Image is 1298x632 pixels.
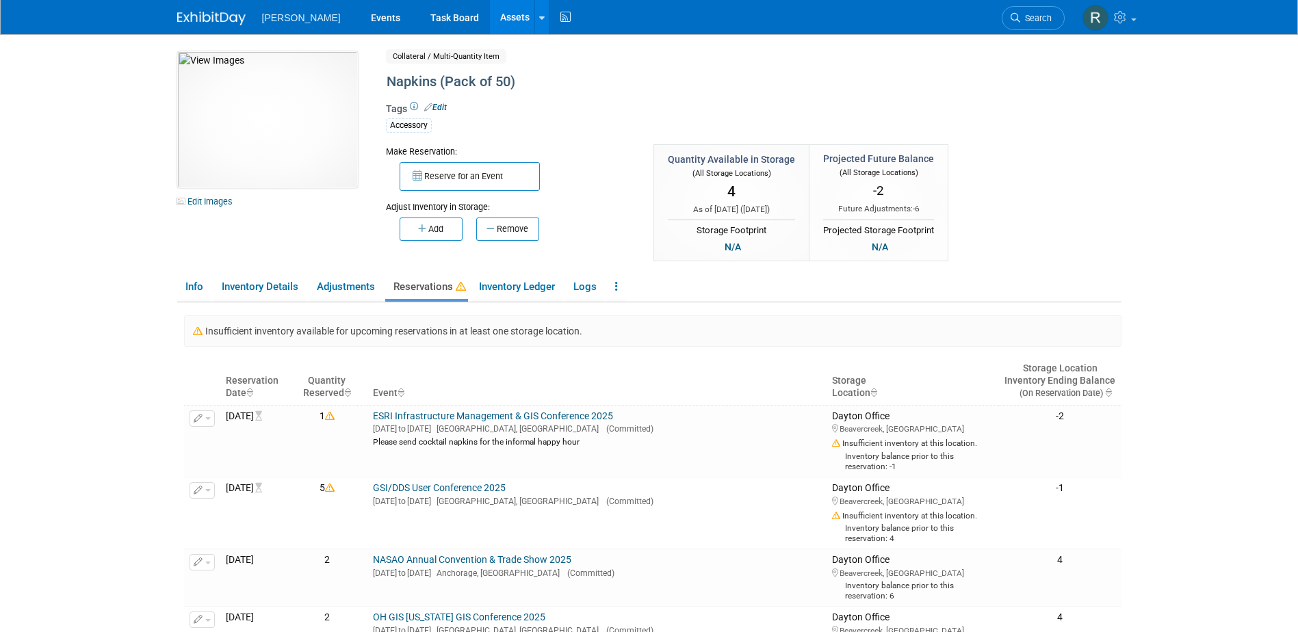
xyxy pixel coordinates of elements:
[1004,482,1115,495] div: -1
[325,411,335,421] i: Insufficient quantity available at storage location
[827,357,999,405] th: Storage Location : activate to sort column ascending
[823,203,934,215] div: Future Adjustments:
[386,118,432,133] div: Accessory
[832,439,842,447] i: Insufficient quantity available at storage location
[832,554,994,601] div: Dayton Office
[562,568,614,578] span: (Committed)
[832,482,994,544] div: Dayton Office
[177,51,358,188] img: View Images
[1004,410,1115,423] div: -2
[386,191,634,213] div: Adjust Inventory in Storage:
[1002,6,1065,30] a: Search
[298,405,356,477] td: 1
[476,218,539,241] button: Remove
[832,410,994,472] div: Dayton Office
[397,424,407,434] span: to
[1082,5,1108,31] img: Rebecca Deis
[382,70,1009,94] div: Napkins (Pack of 50)
[220,357,298,405] th: ReservationDate : activate to sort column ascending
[262,12,341,23] span: [PERSON_NAME]
[367,357,827,405] th: Event : activate to sort column ascending
[721,239,745,254] div: N/A
[832,512,842,520] i: Insufficient quantity available at storage location
[373,554,571,565] a: NASAO Annual Convention & Trade Show 2025
[386,144,634,158] div: Make Reservation:
[832,449,994,472] div: Inventory balance prior to this reservation: -1
[385,275,468,299] a: Reservations
[832,434,994,449] div: Insufficient inventory at this location.
[184,315,1121,347] div: Insufficient inventory available for upcoming reservations in at least one storage location.
[397,568,407,578] span: to
[255,483,269,492] i: Future Date
[601,424,653,434] span: (Committed)
[373,422,821,434] div: [DATE] [DATE]
[668,153,795,166] div: Quantity Available in Storage
[832,566,994,579] div: Beavercreek, [GEOGRAPHIC_DATA]
[298,357,356,405] th: Quantity&nbsp;&nbsp;&nbsp;Reserved : activate to sort column ascending
[386,102,1009,142] div: Tags
[220,549,298,606] td: [DATE]
[832,521,994,544] div: Inventory balance prior to this reservation: 4
[868,239,892,254] div: N/A
[298,549,356,606] td: 2
[668,204,795,215] div: As of [DATE] ( )
[325,483,335,492] i: Insufficient quantity available at storage location
[397,497,407,506] span: to
[999,357,1121,405] th: Storage LocationInventory Ending Balance (On Reservation Date) : activate to sort column ascending
[177,12,246,25] img: ExhibitDay
[177,193,238,210] a: Edit Images
[373,611,545,622] a: OH GIS [US_STATE] GIS Conference 2025
[832,422,994,434] div: Beavercreek, [GEOGRAPHIC_DATA]
[873,183,884,198] span: -2
[832,507,994,521] div: Insufficient inventory at this location.
[727,183,736,200] span: 4
[431,568,560,578] span: Anchorage, [GEOGRAPHIC_DATA]
[386,49,506,64] span: Collateral / Multi-Quantity Item
[668,220,795,237] div: Storage Footprint
[431,424,599,434] span: [GEOGRAPHIC_DATA], [GEOGRAPHIC_DATA]
[373,410,613,421] a: ESRI Infrastructure Management & GIS Conference 2025
[400,162,540,191] button: Reserve for an Event
[668,166,795,179] div: (All Storage Locations)
[373,482,506,493] a: GSI/DDS User Conference 2025
[832,579,994,601] div: Inventory balance prior to this reservation: 6
[1008,388,1103,398] span: (On Reservation Date)
[213,275,306,299] a: Inventory Details
[220,405,298,477] td: [DATE]
[601,497,653,506] span: (Committed)
[913,204,920,213] span: -6
[298,477,356,549] td: 5
[823,166,934,179] div: (All Storage Locations)
[373,566,821,579] div: [DATE] [DATE]
[177,275,211,299] a: Info
[373,495,821,507] div: [DATE] [DATE]
[309,275,382,299] a: Adjustments
[823,152,934,166] div: Projected Future Balance
[424,103,447,112] a: Edit
[471,275,562,299] a: Inventory Ledger
[400,218,463,241] button: Add
[1004,611,1115,624] div: 4
[373,435,821,447] div: Please send cocktail napkins for the informal happy hour
[743,205,767,214] span: [DATE]
[1020,13,1052,23] span: Search
[255,411,269,421] i: Future Date
[565,275,604,299] a: Logs
[220,477,298,549] td: [DATE]
[1004,554,1115,566] div: 4
[823,220,934,237] div: Projected Storage Footprint
[832,495,994,507] div: Beavercreek, [GEOGRAPHIC_DATA]
[431,497,599,506] span: [GEOGRAPHIC_DATA], [GEOGRAPHIC_DATA]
